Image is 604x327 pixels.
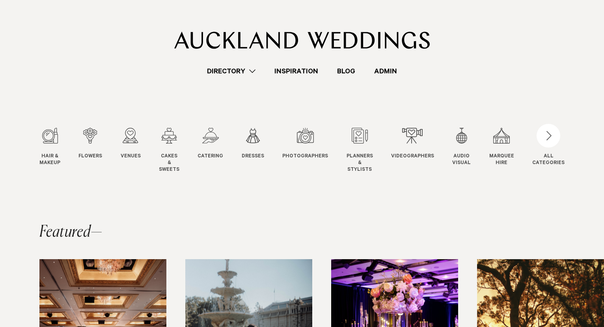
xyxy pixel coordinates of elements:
[452,153,471,167] span: Audio Visual
[452,128,471,167] a: Audio Visual
[78,128,102,160] a: Flowers
[532,128,565,165] button: ALLCATEGORIES
[174,32,430,49] img: Auckland Weddings Logo
[391,153,434,160] span: Videographers
[39,128,76,173] swiper-slide: 1 / 12
[347,128,373,173] a: Planners & Stylists
[489,128,514,167] a: Marquee Hire
[242,128,264,160] a: Dresses
[242,128,280,173] swiper-slide: 6 / 12
[39,224,103,240] h2: Featured
[198,66,265,77] a: Directory
[198,128,239,173] swiper-slide: 5 / 12
[242,153,264,160] span: Dresses
[391,128,434,160] a: Videographers
[198,153,223,160] span: Catering
[489,153,514,167] span: Marquee Hire
[282,128,344,173] swiper-slide: 7 / 12
[391,128,450,173] swiper-slide: 9 / 12
[39,128,60,167] a: Hair & Makeup
[347,153,373,173] span: Planners & Stylists
[282,153,328,160] span: Photographers
[159,128,195,173] swiper-slide: 4 / 12
[159,153,179,173] span: Cakes & Sweets
[198,128,223,160] a: Catering
[159,128,179,173] a: Cakes & Sweets
[78,153,102,160] span: Flowers
[532,153,565,167] div: ALL CATEGORIES
[365,66,406,77] a: Admin
[328,66,365,77] a: Blog
[347,128,389,173] swiper-slide: 8 / 12
[78,128,118,173] swiper-slide: 2 / 12
[489,128,530,173] swiper-slide: 11 / 12
[39,153,60,167] span: Hair & Makeup
[265,66,328,77] a: Inspiration
[452,128,487,173] swiper-slide: 10 / 12
[121,153,141,160] span: Venues
[121,128,141,160] a: Venues
[121,128,157,173] swiper-slide: 3 / 12
[282,128,328,160] a: Photographers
